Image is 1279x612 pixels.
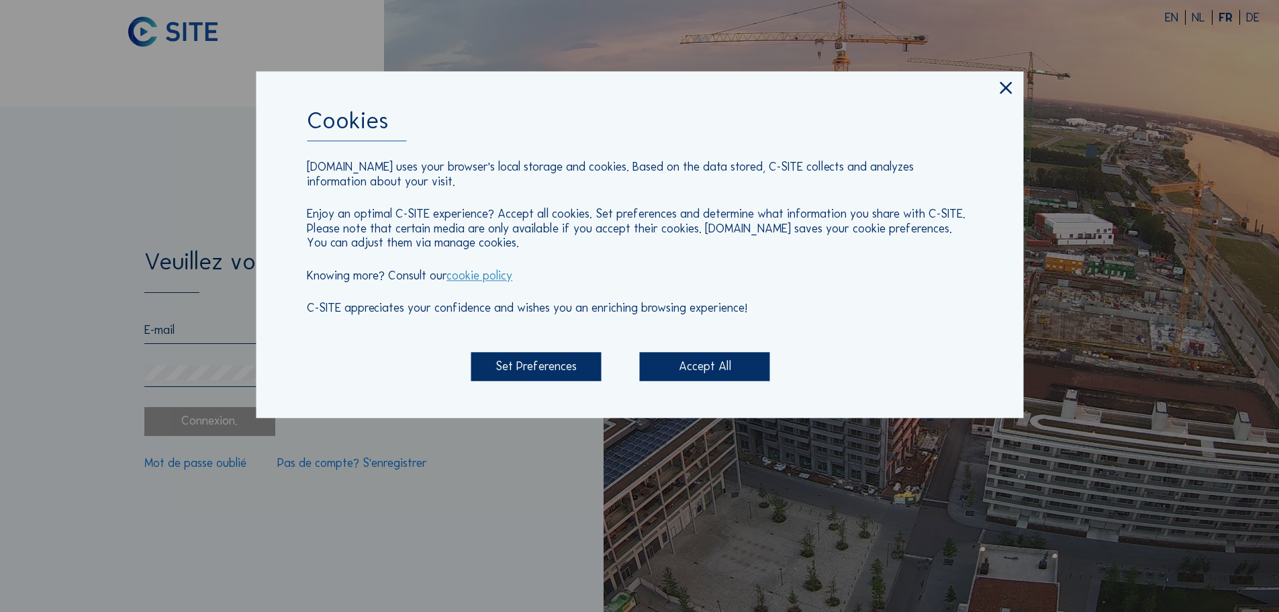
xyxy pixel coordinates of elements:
[307,269,972,283] p: Knowing more? Consult our
[640,353,770,382] div: Accept All
[307,108,972,141] div: Cookies
[471,353,601,382] div: Set Preferences
[307,161,972,189] p: [DOMAIN_NAME] uses your browser's local storage and cookies. Based on the data stored, C-SITE col...
[307,208,972,251] p: Enjoy an optimal C-SITE experience? Accept all cookies. Set preferences and determine what inform...
[307,302,972,316] p: C-SITE appreciates your confidence and wishes you an enriching browsing experience!
[446,268,512,283] a: cookie policy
